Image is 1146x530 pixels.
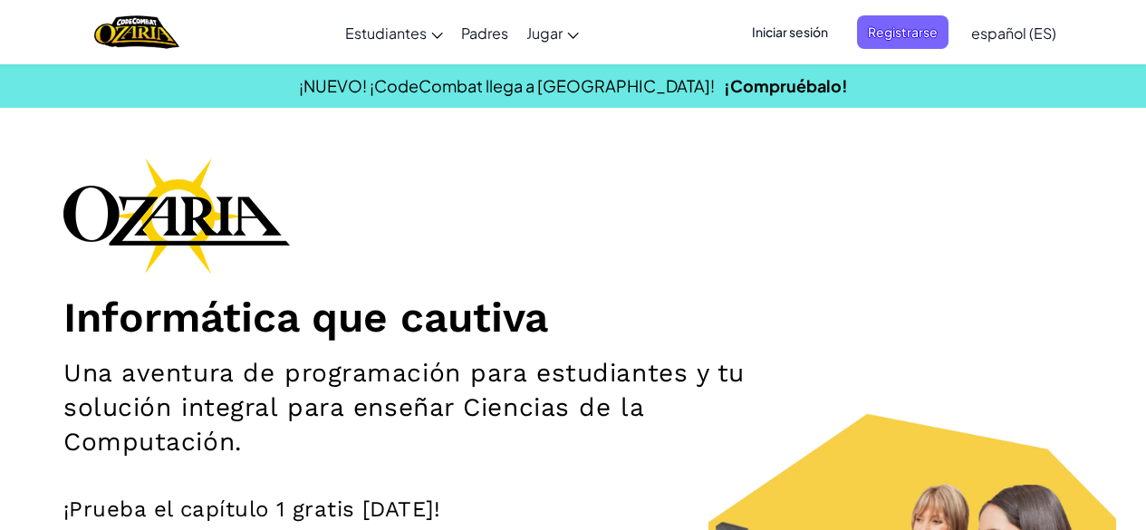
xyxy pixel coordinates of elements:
button: Iniciar sesión [741,15,839,49]
a: español (ES) [962,8,1065,57]
span: Jugar [526,24,563,43]
img: Ozaria branding logo [63,158,290,274]
span: ¡NUEVO! ¡CodeCombat llega a [GEOGRAPHIC_DATA]! [299,75,715,96]
a: Padres [452,8,517,57]
a: Estudiantes [336,8,452,57]
span: Estudiantes [345,24,427,43]
h2: Una aventura de programación para estudiantes y tu solución integral para enseñar Ciencias de la ... [63,356,746,459]
span: español (ES) [971,24,1056,43]
h1: Informática que cautiva [63,292,1083,342]
img: Home [94,14,178,51]
p: ¡Prueba el capítulo 1 gratis [DATE]! [63,496,1083,523]
button: Registrarse [857,15,949,49]
a: ¡Compruébalo! [724,75,848,96]
a: Ozaria by CodeCombat logo [94,14,178,51]
a: Jugar [517,8,588,57]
